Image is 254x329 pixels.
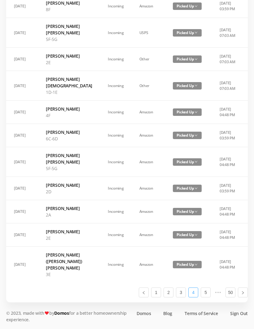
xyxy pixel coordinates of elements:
[173,132,202,139] span: Picked Up
[46,135,92,142] p: 6C-6D
[195,187,198,190] i: icon: down
[6,310,130,323] p: © 2023, made with by for a better homeownership experience.
[226,288,235,297] a: 50
[151,288,161,297] a: 1
[195,84,198,87] i: icon: down
[195,134,198,137] i: icon: down
[6,247,38,283] td: [DATE]
[151,287,161,297] li: 1
[46,6,92,13] p: 8F
[46,112,92,119] p: 4F
[46,152,92,165] h6: [PERSON_NAME] [PERSON_NAME]
[100,18,132,48] td: Incoming
[213,287,223,297] span: •••
[212,200,244,223] td: [DATE] 04:48 PM
[137,310,151,317] a: Domos
[195,160,198,163] i: icon: down
[132,177,165,200] td: Amazon
[195,111,198,114] i: icon: down
[46,129,92,135] h6: [PERSON_NAME]
[212,147,244,177] td: [DATE] 04:48 PM
[6,101,38,124] td: [DATE]
[46,76,92,89] h6: [PERSON_NAME][DEMOGRAPHIC_DATA]
[173,82,202,90] span: Picked Up
[132,223,165,247] td: Amazon
[173,55,202,63] span: Picked Up
[195,5,198,8] i: icon: down
[173,158,202,166] span: Picked Up
[100,71,132,101] td: Incoming
[238,287,248,297] li: Next Page
[132,247,165,283] td: Amazon
[173,231,202,239] span: Picked Up
[54,310,69,316] a: Domos
[139,287,149,297] li: Previous Page
[6,48,38,71] td: [DATE]
[132,200,165,223] td: Amazon
[6,18,38,48] td: [DATE]
[212,223,244,247] td: [DATE] 04:48 PM
[195,31,198,34] i: icon: down
[195,210,198,213] i: icon: down
[46,205,92,212] h6: [PERSON_NAME]
[46,165,92,172] p: 5F-5G
[6,71,38,101] td: [DATE]
[132,71,165,101] td: Other
[188,287,198,297] li: 4
[46,235,92,241] p: 2E
[241,291,245,295] i: icon: right
[173,2,202,10] span: Picked Up
[189,288,198,297] a: 4
[173,208,202,215] span: Picked Up
[100,147,132,177] td: Incoming
[142,291,146,295] i: icon: left
[230,310,248,317] a: Sign Out
[46,36,92,42] p: 5F-5G
[212,48,244,71] td: [DATE] 07:03 AM
[46,106,92,112] h6: [PERSON_NAME]
[164,287,173,297] li: 2
[212,18,244,48] td: [DATE] 07:03 AM
[173,185,202,192] span: Picked Up
[195,233,198,236] i: icon: down
[132,147,165,177] td: Amazon
[212,101,244,124] td: [DATE] 04:48 PM
[100,223,132,247] td: Incoming
[163,310,172,317] a: Blog
[46,188,92,195] p: 2D
[173,261,202,268] span: Picked Up
[6,147,38,177] td: [DATE]
[100,48,132,71] td: Incoming
[46,89,92,95] p: 1D-1E
[173,108,202,116] span: Picked Up
[6,124,38,147] td: [DATE]
[132,18,165,48] td: USPS
[100,101,132,124] td: Incoming
[100,177,132,200] td: Incoming
[46,228,92,235] h6: [PERSON_NAME]
[201,288,210,297] a: 5
[46,182,92,188] h6: [PERSON_NAME]
[185,310,218,317] a: Terms of Service
[46,53,92,59] h6: [PERSON_NAME]
[6,177,38,200] td: [DATE]
[100,247,132,283] td: Incoming
[173,29,202,37] span: Picked Up
[46,252,92,271] h6: [PERSON_NAME] ([PERSON_NAME]) [PERSON_NAME]
[176,287,186,297] li: 3
[195,263,198,266] i: icon: down
[100,124,132,147] td: Incoming
[201,287,211,297] li: 5
[100,200,132,223] td: Incoming
[46,212,92,218] p: 2A
[6,200,38,223] td: [DATE]
[212,124,244,147] td: [DATE] 03:59 PM
[46,23,92,36] h6: [PERSON_NAME] [PERSON_NAME]
[212,177,244,200] td: [DATE] 03:59 PM
[226,287,235,297] li: 50
[6,223,38,247] td: [DATE]
[132,101,165,124] td: Amazon
[46,271,92,278] p: 3E
[164,288,173,297] a: 2
[46,59,92,66] p: 2E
